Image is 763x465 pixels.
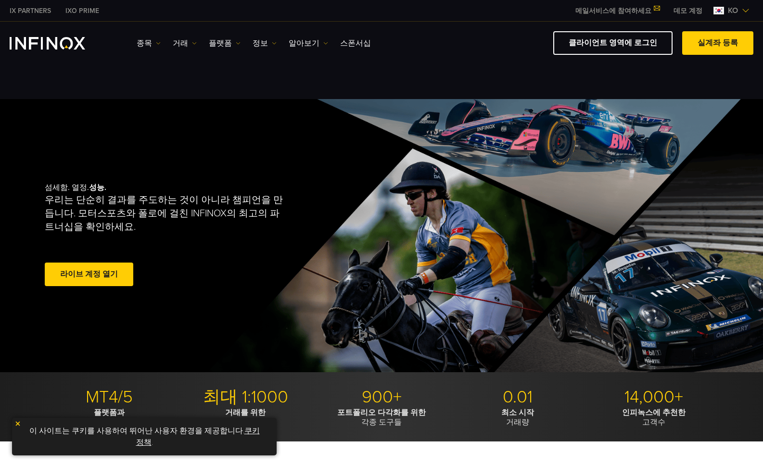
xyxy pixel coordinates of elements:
[94,408,125,417] strong: 플랫폼과
[568,7,666,15] a: 메일서비스에 참여하세요
[173,38,197,49] a: 거래
[501,408,534,417] strong: 최소 시작
[181,408,310,427] p: 레버리지
[10,37,108,50] a: INFINOX Logo
[682,31,753,55] a: 실계좌 등록
[89,183,106,192] strong: 성능.
[14,420,21,427] img: yellow close icon
[622,408,686,417] strong: 인피녹스에 추천한
[453,387,582,408] p: 0.01
[45,408,174,427] p: 최신 거래 도구
[137,38,161,49] a: 종목
[337,408,426,417] strong: 포트폴리오 다각화를 위한
[340,38,371,49] a: 스폰서십
[666,6,710,16] a: INFINOX MENU
[45,193,287,234] p: 우리는 단순히 결과를 주도하는 것이 아니라 챔피언을 만듭니다. 모터스포츠와 폴로에 걸친 INFINOX의 최고의 파트너십을 확인하세요.
[553,31,673,55] a: 클라이언트 영역에 로그인
[317,387,446,408] p: 900+
[317,408,446,427] p: 각종 도구들
[45,167,348,304] div: 섬세함. 열정.
[589,387,718,408] p: 14,000+
[17,423,272,451] p: 이 사이트는 쿠키를 사용하여 뛰어난 사용자 환경을 제공합니다. .
[253,38,277,49] a: 정보
[589,408,718,427] p: 고객수
[724,5,742,16] span: ko
[45,387,174,408] p: MT4/5
[209,38,241,49] a: 플랫폼
[58,6,106,16] a: INFINOX
[45,263,133,286] a: 라이브 계정 열기
[225,408,266,417] strong: 거래를 위한
[289,38,328,49] a: 알아보기
[181,387,310,408] p: 최대 1:1000
[453,408,582,427] p: 거래량
[2,6,58,16] a: INFINOX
